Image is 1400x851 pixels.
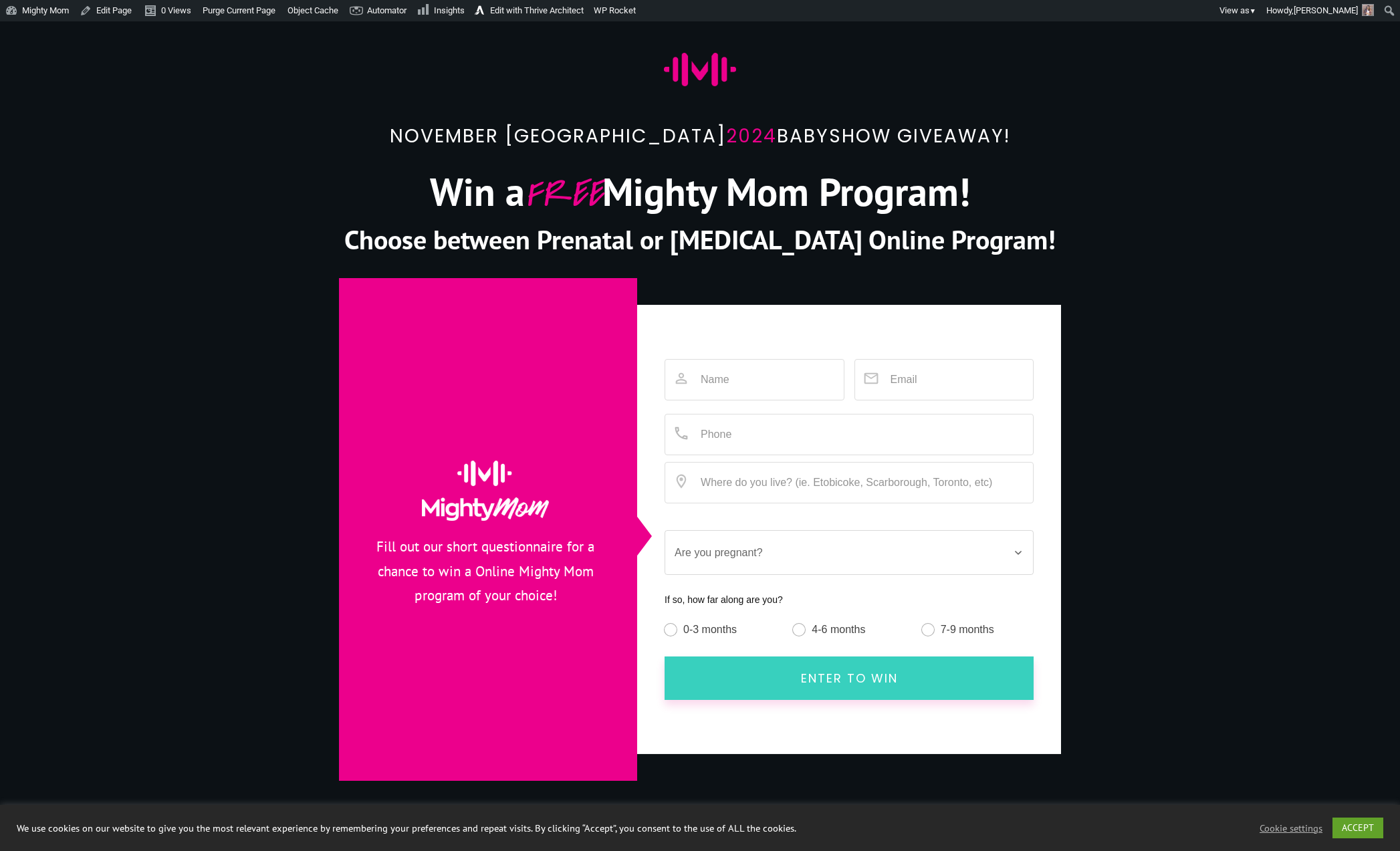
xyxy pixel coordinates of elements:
[390,123,726,149] span: November [GEOGRAPHIC_DATA]
[344,222,1056,257] span: Choose between Prenatal or [MEDICAL_DATA] Online Program!
[390,123,1010,149] span: 2024
[1260,822,1322,834] a: Cookie settings
[664,53,736,87] img: mighty-mom-ico
[854,359,1034,400] input: Email
[1332,818,1383,838] a: ACCEPT
[1294,5,1358,15] span: [PERSON_NAME]
[665,414,1034,455] input: Phone
[1250,7,1256,15] span: ▼
[665,595,1034,605] div: If so, how far along are you?
[688,670,1010,687] span: Enter to Win
[665,656,1034,700] a: Enter to Win
[17,822,973,834] div: We use cookies on our website to give you the most relevant experience by remembering your prefer...
[777,123,1010,149] span: Babyshow giveaway!
[665,359,844,400] input: Name
[525,168,602,221] span: FREE
[422,461,549,521] img: logo-mighty-mom-full-light
[665,462,1034,503] input: Where do you live? (ie. Etobicoke, Scarborough, Toronto, etc)
[366,535,604,624] p: Fill out our short questionnaire for a chance to win a Online Mighty Mom program of your choice!
[430,166,970,217] span: Win a Mighty Mom Program!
